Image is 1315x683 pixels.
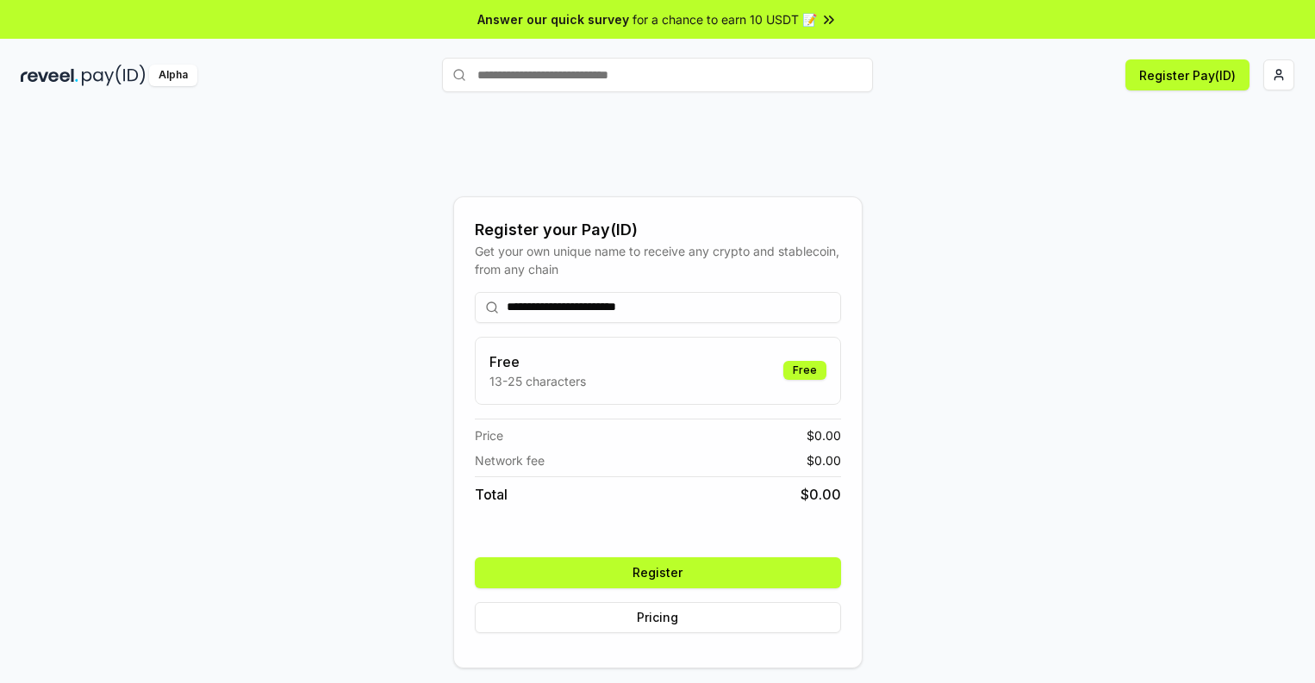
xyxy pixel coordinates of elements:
[475,218,841,242] div: Register your Pay(ID)
[477,10,629,28] span: Answer our quick survey
[783,361,826,380] div: Free
[82,65,146,86] img: pay_id
[21,65,78,86] img: reveel_dark
[475,557,841,588] button: Register
[633,10,817,28] span: for a chance to earn 10 USDT 📝
[489,372,586,390] p: 13-25 characters
[807,426,841,444] span: $ 0.00
[475,451,545,469] span: Network fee
[1125,59,1250,90] button: Register Pay(ID)
[475,602,841,633] button: Pricing
[475,484,508,505] span: Total
[475,426,503,444] span: Price
[807,451,841,469] span: $ 0.00
[475,242,841,278] div: Get your own unique name to receive any crypto and stablecoin, from any chain
[801,484,841,505] span: $ 0.00
[489,351,586,372] h3: Free
[149,65,197,86] div: Alpha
